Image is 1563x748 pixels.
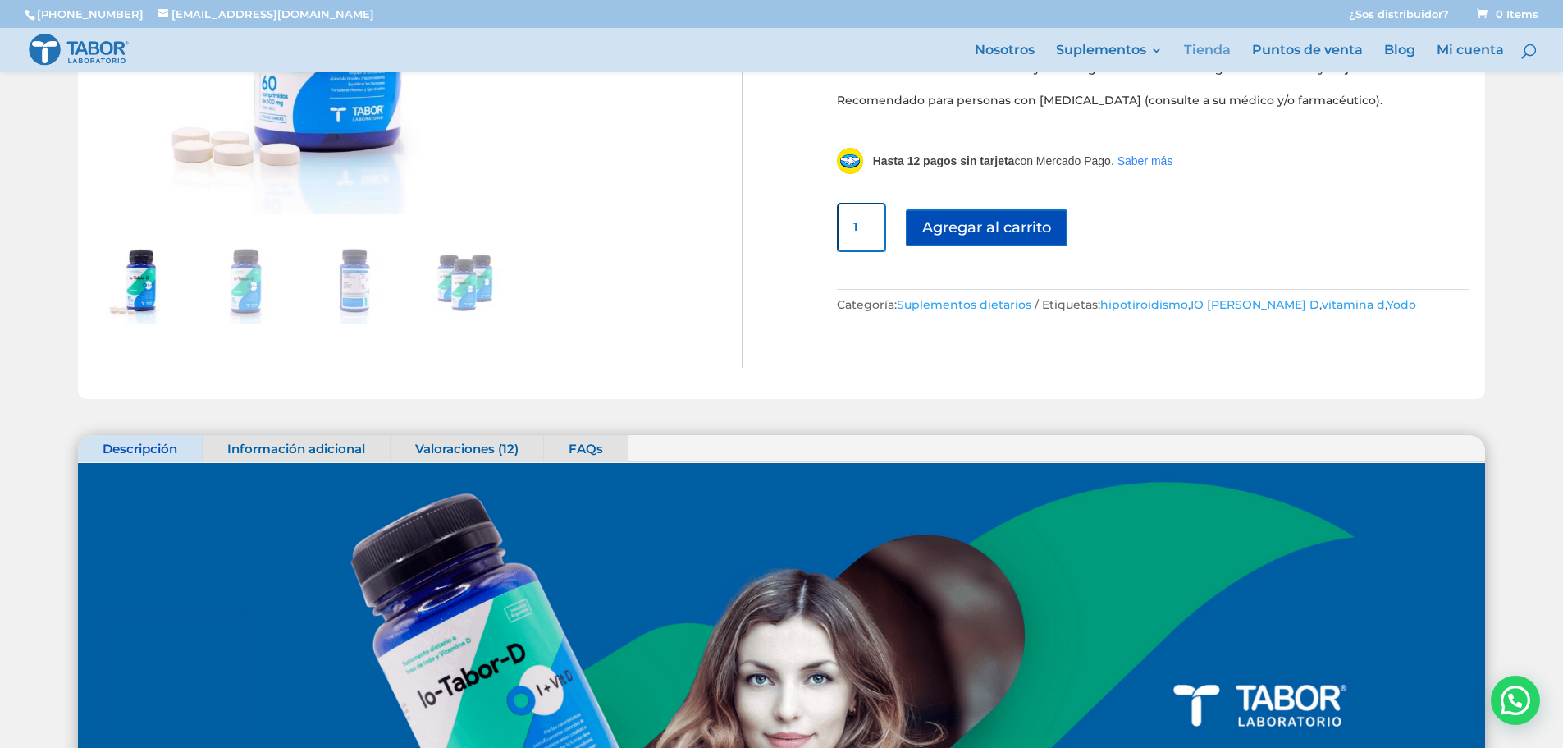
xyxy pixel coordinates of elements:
a: Suplementos [1056,44,1163,72]
a: Valoraciones (12) [391,435,543,463]
span: Categoría: [837,297,1042,312]
a: Saber más [1117,154,1173,167]
b: Hasta 12 pagos sin tarjeta [873,154,1015,167]
span: con Mercado Pago. [873,154,1114,167]
p: Gracias a su fórmula innovadora ayuda a regular la función de la glándula tiroides y a fijar el c... [837,58,1469,91]
a: Suplementos dietarios [897,297,1031,312]
a: Mi cuenta [1437,44,1504,72]
a: hipotiroidismo [1100,297,1188,312]
a: Yodo [1387,297,1416,312]
a: Información adicional [203,435,390,463]
a: ¿Sos distribuidor? [1349,9,1449,28]
a: Tienda [1184,44,1231,72]
img: IO Tabor D frente [204,241,286,324]
a: Puntos de venta [1252,44,1363,72]
img: Laboratorio Tabor [28,32,130,67]
a: Blog [1384,44,1415,72]
img: IO Tabor D con pastillas [94,241,176,324]
a: Nosotros [975,44,1035,72]
button: Agregar al carrito [906,209,1067,246]
img: mp-logo-hand-shake [837,148,863,174]
img: IO Tabor D x3 [423,241,505,324]
p: Recomendado para personas con [MEDICAL_DATA] (consulte a su médico y/o farmacéutico). [837,90,1469,112]
img: IO Tabor D etiqueta [313,241,395,324]
a: [EMAIL_ADDRESS][DOMAIN_NAME] [158,7,374,21]
a: IO [PERSON_NAME] D [1191,297,1319,312]
span: 0 Items [1477,7,1538,21]
a: 0 Items [1474,7,1538,21]
input: Product quantity [837,203,886,252]
a: Descripción [78,435,202,463]
a: FAQs [544,435,628,463]
a: vitamina d [1322,297,1385,312]
span: Etiquetas: , , , [1042,297,1416,312]
a: [PHONE_NUMBER] [37,7,144,21]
